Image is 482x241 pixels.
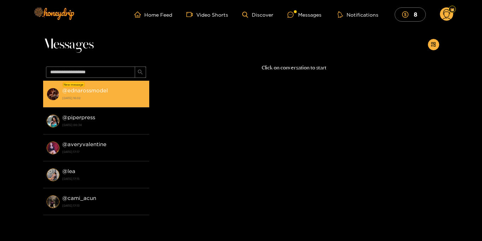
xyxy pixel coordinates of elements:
strong: [DATE] 17:15 [62,176,146,182]
strong: [DATE] 17:13 [62,202,146,209]
a: Discover [242,12,273,18]
p: Click on conversation to start [149,64,439,72]
strong: [DATE] 00:34 [62,122,146,128]
span: dollar [402,11,412,18]
span: search [138,69,143,75]
mark: 8 [413,11,418,18]
button: appstore-add [428,39,439,50]
img: conversation [47,195,59,208]
a: Video Shorts [186,11,228,18]
strong: @ averyvalentine [62,141,106,147]
strong: [DATE] 16:02 [62,95,146,101]
span: Messages [43,36,94,53]
span: video-camera [186,11,196,18]
strong: @ cami_acun [62,195,96,201]
button: 8 [395,7,426,21]
img: conversation [47,168,59,181]
span: home [134,11,144,18]
a: Home Feed [134,11,172,18]
div: New message [63,82,85,87]
img: Fan Level [450,7,454,12]
div: Messages [288,11,321,19]
button: Notifications [336,11,381,18]
img: conversation [47,142,59,154]
strong: @ piperpress [62,114,95,120]
strong: @ ednarossmodel [62,87,108,93]
button: search [135,67,146,78]
img: conversation [47,88,59,101]
img: conversation [47,115,59,127]
strong: [DATE] 17:17 [62,149,146,155]
strong: @ lea [62,168,75,174]
span: appstore-add [431,42,436,48]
